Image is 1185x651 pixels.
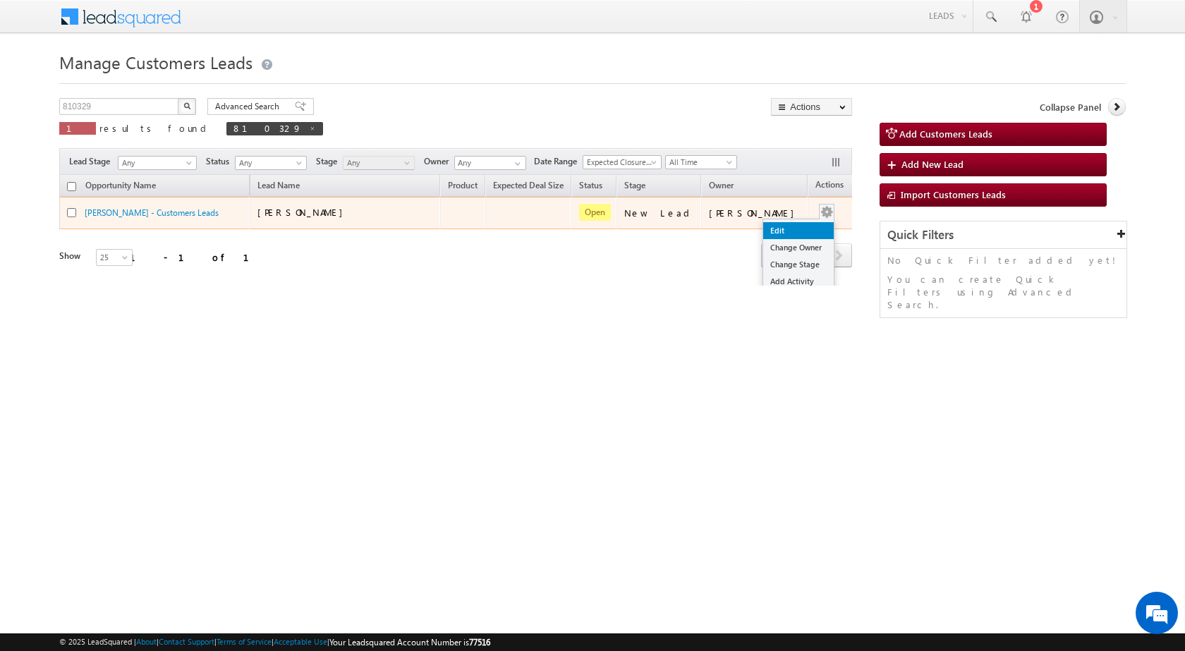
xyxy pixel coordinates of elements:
span: Stage [316,155,343,168]
span: Advanced Search [215,100,284,113]
em: Start Chat [192,434,256,454]
a: [PERSON_NAME] - Customers Leads [85,207,219,218]
span: Product [448,180,478,190]
span: Add New Lead [901,158,964,170]
span: 1 [66,122,89,134]
span: Add Customers Leads [899,128,992,140]
a: Any [235,156,307,170]
a: 25 [96,249,133,266]
span: Your Leadsquared Account Number is [329,637,490,647]
input: Check all records [67,182,76,191]
a: About [136,637,157,646]
span: Any [119,157,192,169]
div: [PERSON_NAME] [709,207,801,219]
a: Add Activity [763,273,834,290]
span: All Time [666,156,733,169]
span: 25 [97,251,134,264]
a: All Time [665,155,737,169]
span: Lead Name [250,178,307,196]
a: Change Owner [763,239,834,256]
span: results found [99,122,212,134]
span: Expected Closure Date [583,156,657,169]
a: next [826,245,852,267]
span: [PERSON_NAME] [257,206,350,218]
a: Expected Deal Size [486,178,571,196]
div: New Lead [624,207,695,219]
span: Date Range [534,155,583,168]
div: Minimize live chat window [231,7,265,41]
a: Opportunity Name [78,178,163,196]
span: 810329 [233,122,302,134]
p: No Quick Filter added yet! [887,254,1119,267]
a: Acceptable Use [274,637,327,646]
a: Any [118,156,197,170]
span: prev [761,243,787,267]
a: Show All Items [507,157,525,171]
span: Opportunity Name [85,180,156,190]
div: Quick Filters [880,221,1126,249]
span: Open [579,204,611,221]
span: Lead Stage [69,155,116,168]
div: Show [59,250,85,262]
textarea: Type your message and hit 'Enter' [18,130,257,422]
span: next [826,243,852,267]
p: You can create Quick Filters using Advanced Search. [887,273,1119,311]
span: Owner [709,180,734,190]
span: Stage [624,180,645,190]
div: 1 - 1 of 1 [130,249,266,265]
input: Type to Search [454,156,526,170]
a: Expected Closure Date [583,155,662,169]
span: Owner [424,155,454,168]
a: Any [343,156,415,170]
span: Actions [808,177,851,195]
span: Import Customers Leads [901,188,1006,200]
button: Actions [771,98,852,116]
span: Collapse Panel [1040,101,1101,114]
div: Chat with us now [73,74,237,92]
span: © 2025 LeadSquared | | | | | [59,635,490,649]
a: Change Stage [763,256,834,273]
span: Expected Deal Size [493,180,564,190]
a: Edit [763,222,834,239]
img: Search [183,102,190,109]
a: prev [761,245,787,267]
span: Any [236,157,303,169]
a: Stage [617,178,652,196]
span: Manage Customers Leads [59,51,253,73]
span: 77516 [469,637,490,647]
a: Contact Support [159,637,214,646]
a: Status [572,178,609,196]
span: Status [206,155,235,168]
img: d_60004797649_company_0_60004797649 [24,74,59,92]
span: Any [344,157,411,169]
a: Terms of Service [217,637,272,646]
